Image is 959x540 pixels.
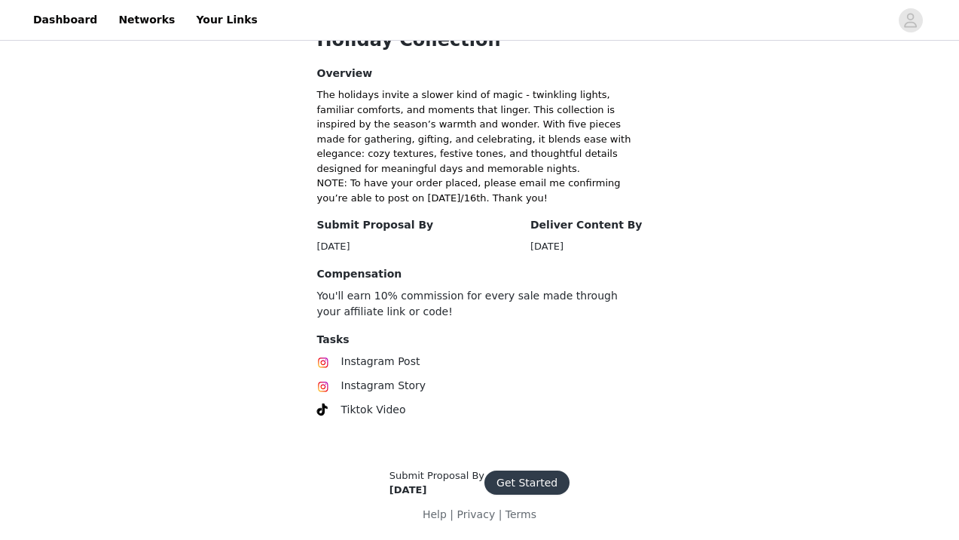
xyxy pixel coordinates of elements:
[341,379,426,391] span: Instagram Story
[317,266,643,282] h4: Compensation
[530,217,643,233] h4: Deliver Content By
[317,381,329,393] img: Instagram Icon
[317,66,643,81] h4: Overview
[317,176,643,205] p: NOTE: To have your order placed, please email me confirming you’re able to post on [DATE]/16th. T...
[389,483,484,498] div: [DATE]
[450,508,454,520] span: |
[317,288,643,320] p: You'll earn 10% commission for every sale made through your affiliate link or code!
[317,217,434,233] h4: Submit Proposal By
[317,332,643,348] h4: Tasks
[484,471,570,495] button: Get Started
[903,8,918,32] div: avatar
[341,355,420,367] span: Instagram Post
[530,239,643,254] div: [DATE]
[505,508,536,520] a: Terms
[317,87,643,176] p: The holidays invite a slower kind of magic - twinkling lights, familiar comforts, and moments tha...
[457,508,495,520] a: Privacy
[187,3,267,37] a: Your Links
[317,357,329,369] img: Instagram Icon
[423,508,447,520] a: Help
[341,403,406,416] span: Tiktok Video
[109,3,184,37] a: Networks
[317,239,434,254] div: [DATE]
[499,508,502,520] span: |
[24,3,106,37] a: Dashboard
[389,468,484,483] div: Submit Proposal By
